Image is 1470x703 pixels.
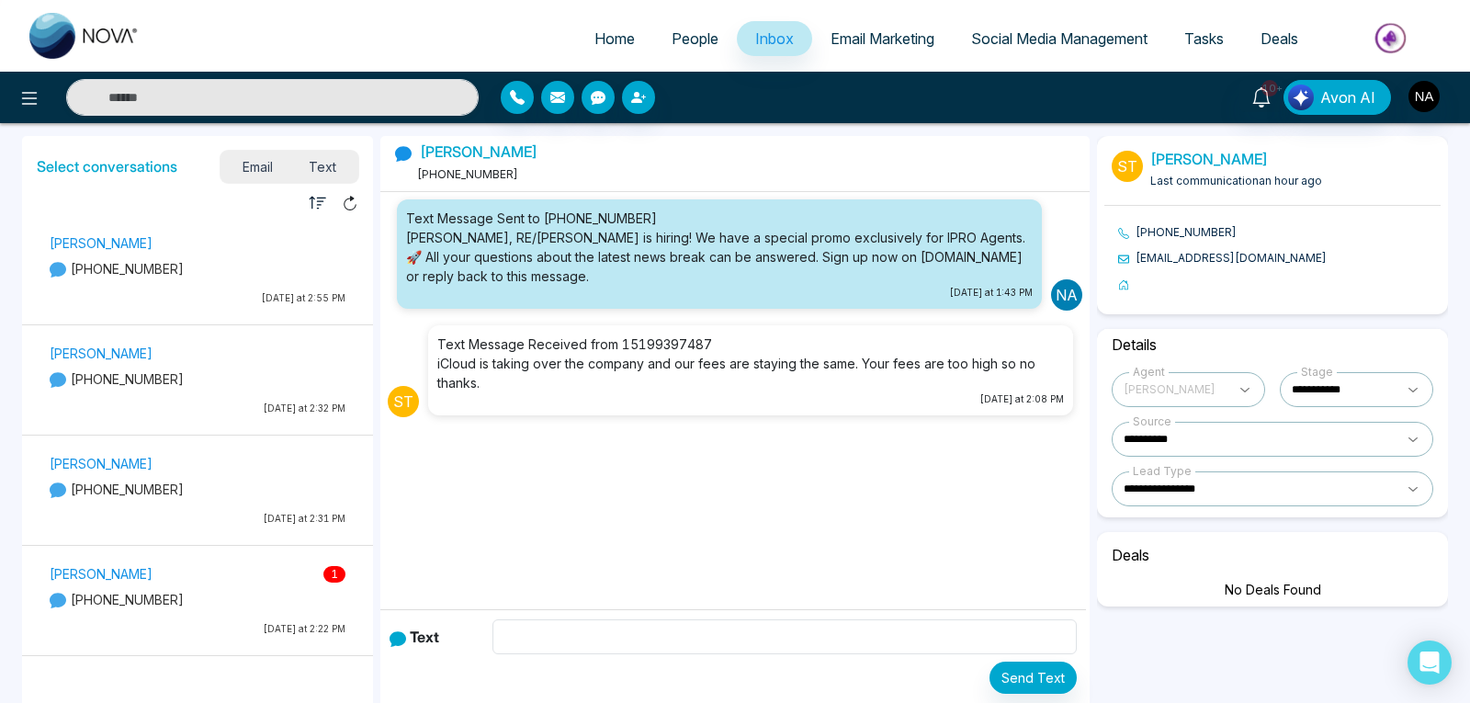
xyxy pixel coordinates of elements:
img: Nova CRM Logo [29,13,140,59]
p: [PERSON_NAME] [50,344,345,363]
a: People [653,21,737,56]
span: [PHONE_NUMBER] [417,167,518,181]
button: Avon AI [1283,80,1391,115]
p: [PERSON_NAME] [50,454,345,473]
span: Email Marketing [831,29,934,48]
small: [DATE] at 2:08 PM [437,392,1064,406]
a: Home [576,21,653,56]
span: People [672,29,718,48]
p: [DATE] at 2:31 PM [50,512,345,526]
a: [PERSON_NAME] [420,142,537,161]
p: [DATE] at 2:22 PM [50,622,345,636]
img: Lead Flow [1288,85,1314,110]
a: Deals [1242,21,1317,56]
p: St [388,386,419,417]
span: Inbox [755,29,794,48]
div: Text Message Sent to [PHONE_NUMBER] [PERSON_NAME], RE/[PERSON_NAME] is hiring! We have a special ... [406,209,1033,286]
p: [PHONE_NUMBER] [50,369,345,389]
span: Tasks [1184,29,1224,48]
p: St [1112,151,1143,182]
span: Home [594,29,635,48]
div: No Deals Found [1104,580,1441,599]
p: [PERSON_NAME] [50,564,345,584]
p: Na [1051,279,1082,311]
img: User Avatar [1408,81,1440,112]
p: [DATE] at 2:55 PM [50,291,345,305]
h6: Deals [1104,539,1441,572]
p: [DATE] at 2:32 PM [50,402,345,415]
span: Social Media Management [971,29,1148,48]
h5: Select conversations [37,158,177,176]
span: Last communication an hour ago [1150,174,1322,187]
li: [EMAIL_ADDRESS][DOMAIN_NAME] [1118,250,1441,266]
span: Deals [1261,29,1298,48]
span: Nancy [1124,379,1227,401]
h6: Details [1104,329,1441,361]
span: Email [224,154,291,179]
div: Source [1129,414,1175,430]
span: 10+ [1261,80,1278,96]
div: Agent [1129,364,1169,380]
a: 10+ [1239,80,1283,112]
img: Market-place.gif [1326,17,1459,59]
button: Send Text [989,662,1077,694]
p: [PHONE_NUMBER] [50,480,345,499]
div: Lead Type [1129,463,1195,480]
a: Social Media Management [953,21,1166,56]
a: Inbox [737,21,812,56]
div: Stage [1297,364,1337,380]
b: Text [410,628,439,646]
p: [PHONE_NUMBER] [50,259,345,278]
a: [PERSON_NAME] [1150,150,1268,168]
span: 1 [323,566,345,583]
div: Open Intercom Messenger [1408,641,1452,685]
span: Text [291,154,356,179]
span: Avon AI [1320,86,1375,108]
div: Text Message Received from 15199397487 iCloud is taking over the company and our fees are staying... [437,334,1064,392]
a: Tasks [1166,21,1242,56]
small: [DATE] at 1:43 PM [406,286,1033,300]
p: [PHONE_NUMBER] [50,590,345,609]
a: Email Marketing [812,21,953,56]
li: [PHONE_NUMBER] [1118,224,1441,241]
p: [PERSON_NAME] [50,233,345,253]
